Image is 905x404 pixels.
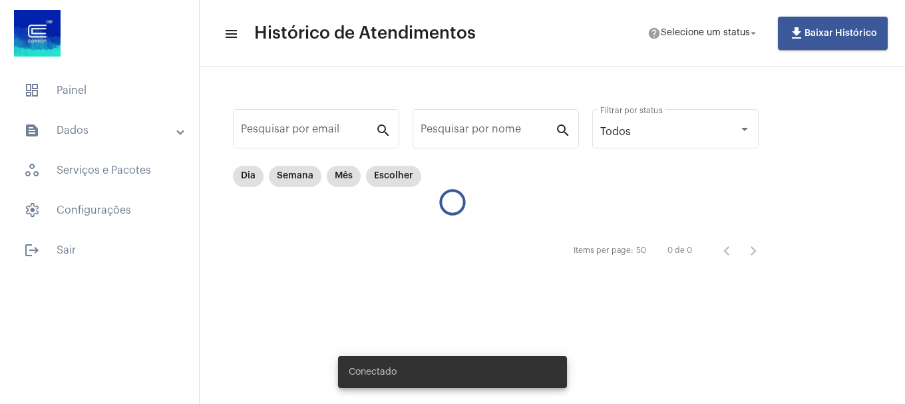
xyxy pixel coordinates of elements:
mat-icon: file_download [789,25,805,41]
span: Serviços e Pacotes [13,154,186,186]
div: Items per page: [574,246,633,255]
button: Próxima página [740,238,767,264]
img: d4669ae0-8c07-2337-4f67-34b0df7f5ae4.jpeg [11,7,64,60]
span: Configurações [13,194,186,226]
mat-chip: Dia [233,166,264,187]
mat-chip: Escolher [366,166,421,187]
span: Conectado [349,365,397,379]
button: Baixar Histórico [778,17,888,50]
div: 0 de 0 [667,246,692,255]
mat-icon: sidenav icon [24,122,40,138]
span: sidenav icon [24,162,40,178]
input: Pesquisar por nome [421,126,555,138]
span: Baixar Histórico [789,29,877,38]
span: sidenav icon [24,83,40,99]
button: Selecione um status [639,20,767,47]
div: 50 [636,246,646,255]
mat-icon: search [375,122,391,138]
mat-icon: sidenav icon [224,26,237,42]
mat-chip: Mês [327,166,361,187]
span: Sair [13,234,186,266]
mat-icon: help [647,27,661,40]
mat-chip: Semana [269,166,321,187]
input: Pesquisar por email [241,126,375,138]
mat-icon: sidenav icon [24,242,40,258]
button: Página anterior [713,238,740,264]
span: Painel [13,75,186,106]
span: sidenav icon [24,202,40,218]
mat-icon: arrow_drop_down [747,27,759,39]
mat-icon: search [555,122,571,138]
span: Histórico de Atendimentos [254,23,476,44]
span: Todos [600,126,631,137]
span: Selecione um status [661,29,750,38]
mat-expansion-panel-header: sidenav iconDados [8,114,199,146]
mat-panel-title: Dados [24,122,178,138]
